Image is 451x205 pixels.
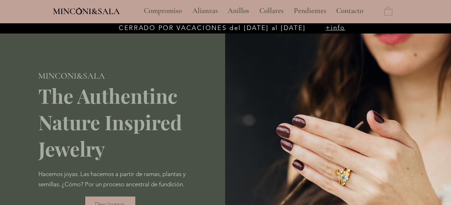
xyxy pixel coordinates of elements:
[224,2,253,20] p: Anillos
[333,2,367,20] p: Contacto
[331,2,369,20] a: Contacto
[125,2,383,20] nav: Sitio
[289,2,331,20] a: Pendientes
[76,7,82,14] img: Minconi Sala
[38,71,105,81] span: MINCONI&SALA
[326,24,345,31] a: +info
[53,6,120,17] span: MINCONI&SALA
[38,170,186,188] span: Hacemos joyas. Las hacemos a partir de ramas, plantas y semillas. ¿Cómo? Por un proceso ancestral...
[119,24,306,32] span: CERRADO POR VACACIONES del [DATE] al [DATE]
[187,2,222,20] a: Alianzas
[256,2,287,20] p: Collares
[254,2,289,20] a: Collares
[290,2,330,20] p: Pendientes
[138,2,187,20] a: Compromiso
[189,2,221,20] p: Alianzas
[140,2,185,20] p: Compromiso
[38,69,105,81] a: MINCONI&SALA
[222,2,254,20] a: Anillos
[53,5,120,16] a: MINCONI&SALA
[38,82,182,162] span: The Authentinc Nature Inspired Jewelry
